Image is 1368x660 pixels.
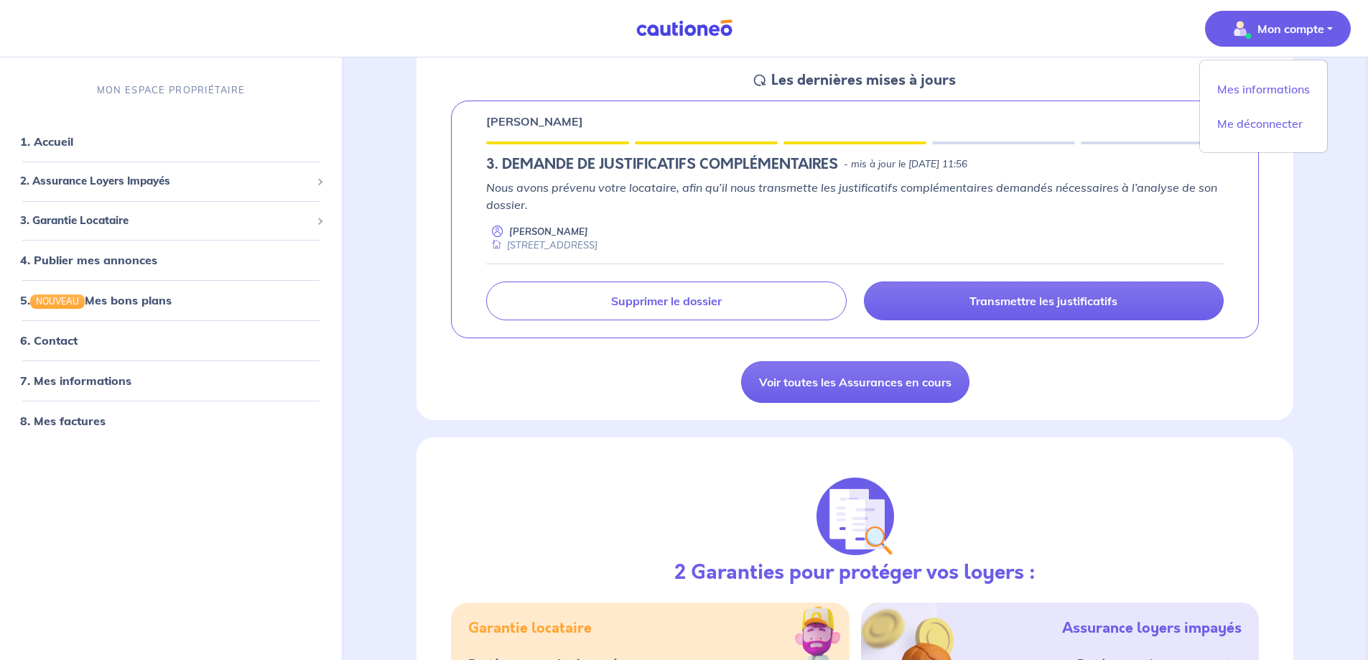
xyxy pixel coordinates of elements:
[674,561,1036,585] h3: 2 Garanties pour protéger vos loyers :
[6,167,336,195] div: 2. Assurance Loyers Impayés
[969,294,1117,308] p: Transmettre les justificatifs
[20,173,311,190] span: 2. Assurance Loyers Impayés
[486,282,846,320] a: Supprimer le dossier
[20,213,311,229] span: 3. Garantie Locataire
[1199,60,1328,153] div: illu_account_valid_menu.svgMon compte
[6,406,336,435] div: 8. Mes factures
[631,19,738,37] img: Cautioneo
[20,373,131,388] a: 7. Mes informations
[486,156,838,173] h5: 3. DEMANDE DE JUSTIFICATIFS COMPLÉMENTAIRES
[6,286,336,315] div: 5.NOUVEAUMes bons plans
[20,134,73,149] a: 1. Accueil
[844,157,967,172] p: - mis à jour le [DATE] 11:56
[6,127,336,156] div: 1. Accueil
[509,225,588,238] p: [PERSON_NAME]
[611,294,722,308] p: Supprimer le dossier
[20,293,172,307] a: 5.NOUVEAUMes bons plans
[1205,11,1351,47] button: illu_account_valid_menu.svgMon compte
[1206,78,1321,101] a: Mes informations
[771,72,956,89] h5: Les dernières mises à jours
[1229,17,1252,40] img: illu_account_valid_menu.svg
[6,326,336,355] div: 6. Contact
[864,282,1224,320] a: Transmettre les justificatifs
[741,361,969,403] a: Voir toutes les Assurances en cours
[816,478,894,555] img: justif-loupe
[20,333,78,348] a: 6. Contact
[1062,620,1242,637] h5: Assurance loyers impayés
[97,83,245,97] p: MON ESPACE PROPRIÉTAIRE
[1206,112,1321,135] a: Me déconnecter
[20,414,106,428] a: 8. Mes factures
[1257,20,1324,37] p: Mon compte
[468,620,592,637] h5: Garantie locataire
[6,207,336,235] div: 3. Garantie Locataire
[486,113,583,130] p: [PERSON_NAME]
[20,253,157,267] a: 4. Publier mes annonces
[6,366,336,395] div: 7. Mes informations
[486,179,1224,213] p: Nous avons prévenu votre locataire, afin qu’il nous transmette les justificatifs complémentaires ...
[486,238,597,252] div: [STREET_ADDRESS]
[486,156,1224,173] div: state: RENTER-DOCUMENTS-INCOMPLETE, Context: NEW,CHOOSE-CERTIFICATE,ALONE,RENTER-DOCUMENTS
[6,246,336,274] div: 4. Publier mes annonces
